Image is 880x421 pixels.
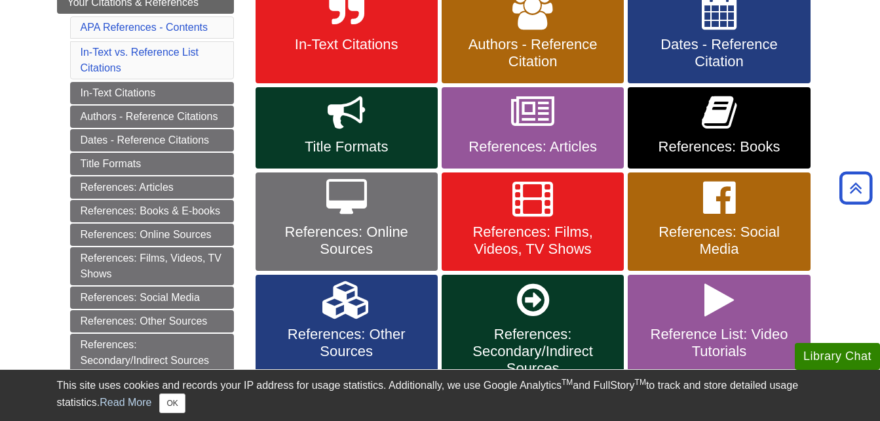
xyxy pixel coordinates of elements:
[57,378,824,413] div: This site uses cookies and records your IP address for usage statistics. Additionally, we use Goo...
[70,129,234,151] a: Dates - Reference Citations
[70,82,234,104] a: In-Text Citations
[451,138,614,155] span: References: Articles
[562,378,573,387] sup: TM
[100,397,151,408] a: Read More
[638,36,800,70] span: Dates - Reference Citation
[70,247,234,285] a: References: Films, Videos, TV Shows
[256,275,438,390] a: References: Other Sources
[70,224,234,246] a: References: Online Sources
[635,378,646,387] sup: TM
[70,176,234,199] a: References: Articles
[451,224,614,258] span: References: Films, Videos, TV Shows
[265,224,428,258] span: References: Online Sources
[442,172,624,271] a: References: Films, Videos, TV Shows
[835,179,877,197] a: Back to Top
[265,138,428,155] span: Title Formats
[70,153,234,175] a: Title Formats
[442,87,624,169] a: References: Articles
[628,172,810,271] a: References: Social Media
[81,47,199,73] a: In-Text vs. Reference List Citations
[70,287,234,309] a: References: Social Media
[451,36,614,70] span: Authors - Reference Citation
[70,200,234,222] a: References: Books & E-books
[795,343,880,370] button: Library Chat
[638,326,800,360] span: Reference List: Video Tutorials
[628,87,810,169] a: References: Books
[159,393,185,413] button: Close
[256,172,438,271] a: References: Online Sources
[638,224,800,258] span: References: Social Media
[442,275,624,390] a: References: Secondary/Indirect Sources
[256,87,438,169] a: Title Formats
[265,36,428,53] span: In-Text Citations
[70,334,234,372] a: References: Secondary/Indirect Sources
[70,310,234,332] a: References: Other Sources
[451,326,614,377] span: References: Secondary/Indirect Sources
[638,138,800,155] span: References: Books
[265,326,428,360] span: References: Other Sources
[81,22,208,33] a: APA References - Contents
[628,275,810,390] a: Reference List: Video Tutorials
[70,106,234,128] a: Authors - Reference Citations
